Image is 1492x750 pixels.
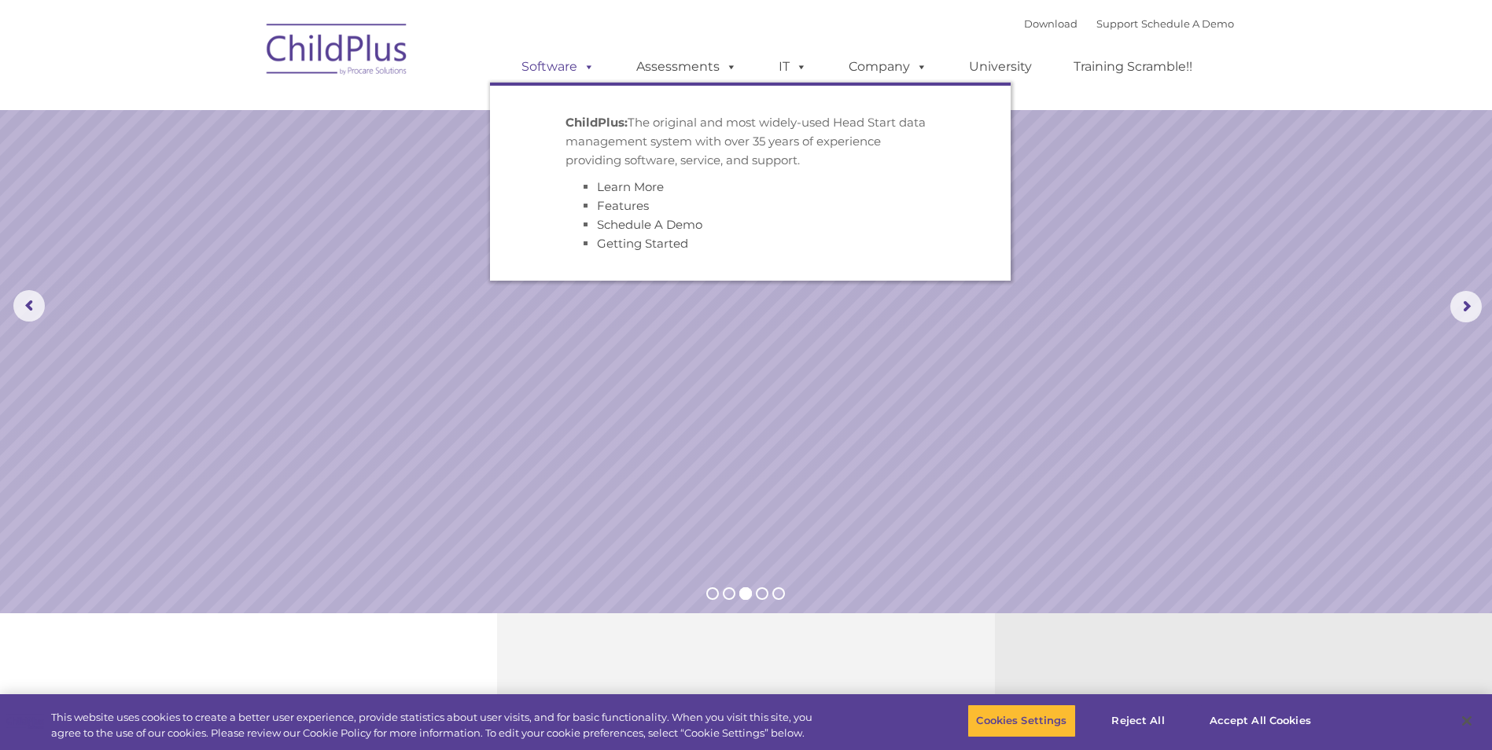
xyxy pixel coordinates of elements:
a: Getting Started [597,236,688,251]
button: Reject All [1089,704,1188,737]
button: Cookies Settings [967,704,1075,737]
button: Close [1450,704,1484,738]
button: Accept All Cookies [1201,704,1320,737]
span: Phone number [219,168,286,180]
a: Company [833,51,943,83]
a: Learn More [597,179,664,194]
span: Last name [219,104,267,116]
strong: ChildPlus: [565,115,628,130]
a: Assessments [621,51,753,83]
div: This website uses cookies to create a better user experience, provide statistics about user visit... [51,710,820,741]
a: Schedule A Demo [597,217,702,232]
a: University [953,51,1048,83]
a: Schedule A Demo [1141,17,1234,30]
a: Download [1024,17,1078,30]
a: Features [597,198,649,213]
a: Training Scramble!! [1058,51,1208,83]
a: Support [1096,17,1138,30]
img: ChildPlus by Procare Solutions [259,13,416,91]
p: The original and most widely-used Head Start data management system with over 35 years of experie... [565,113,935,170]
a: IT [763,51,823,83]
a: Software [506,51,610,83]
font: | [1024,17,1234,30]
